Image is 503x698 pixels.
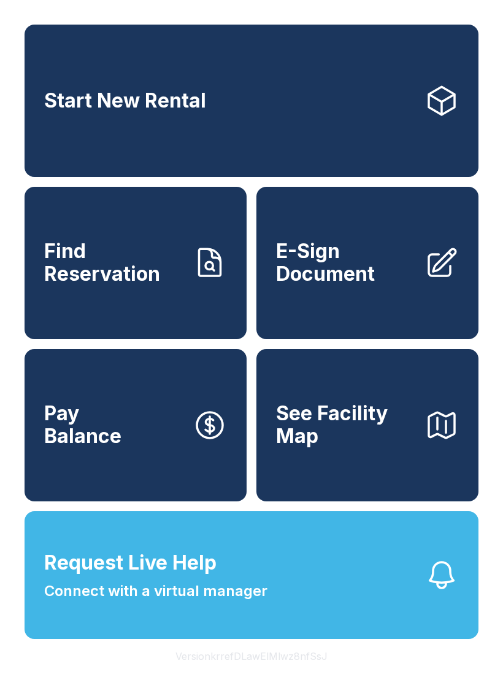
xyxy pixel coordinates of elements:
button: Request Live HelpConnect with a virtual manager [25,511,478,639]
a: Find Reservation [25,187,247,339]
span: Pay Balance [44,402,121,447]
button: PayBalance [25,349,247,501]
span: Connect with a virtual manager [44,580,267,602]
span: Find Reservation [44,240,183,285]
button: See Facility Map [256,349,478,501]
span: Start New Rental [44,90,206,112]
span: Request Live Help [44,548,217,578]
span: E-Sign Document [276,240,415,285]
a: Start New Rental [25,25,478,177]
button: VersionkrrefDLawElMlwz8nfSsJ [166,639,337,673]
a: E-Sign Document [256,187,478,339]
span: See Facility Map [276,402,415,447]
